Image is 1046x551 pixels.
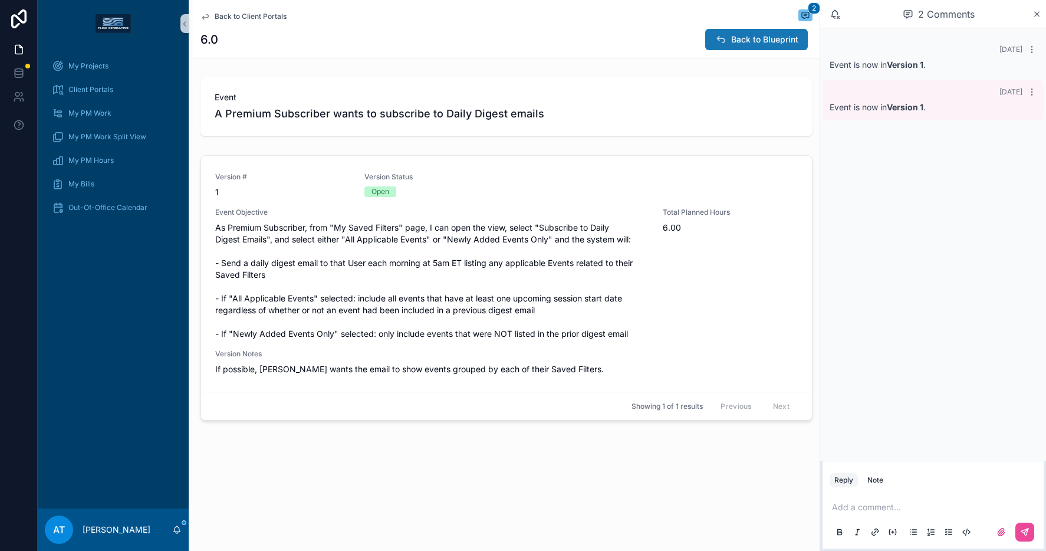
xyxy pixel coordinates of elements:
[215,186,350,198] span: 1
[45,79,182,100] a: Client Portals
[68,156,114,165] span: My PM Hours
[215,12,287,21] span: Back to Client Portals
[999,45,1022,54] span: [DATE]
[863,473,888,487] button: Note
[808,2,820,14] span: 2
[68,61,108,71] span: My Projects
[53,523,65,537] span: AT
[830,60,926,70] span: Event is now in .
[68,203,147,212] span: Out-Of-Office Calendar
[215,222,649,340] span: As Premium Subscriber, from "My Saved Filters" page, I can open the view, select "Subscribe to Da...
[45,103,182,124] a: My PM Work
[215,208,649,217] span: Event Objective
[731,34,798,45] span: Back to Blueprint
[45,126,182,147] a: My PM Work Split View
[631,402,703,411] span: Showing 1 of 1 results
[96,14,131,33] img: App logo
[45,55,182,77] a: My Projects
[68,179,94,189] span: My Bills
[45,150,182,171] a: My PM Hours
[200,31,218,48] h1: 6.0
[371,186,389,197] div: Open
[215,172,350,182] span: Version #
[215,91,798,103] span: Event
[663,208,798,217] span: Total Planned Hours
[364,172,499,182] span: Version Status
[215,363,798,375] span: If possible, [PERSON_NAME] wants the email to show events grouped by each of their Saved Filters.
[830,102,926,112] span: Event is now in .
[38,47,189,234] div: scrollable content
[200,12,287,21] a: Back to Client Portals
[887,60,923,70] strong: Version 1
[83,524,150,536] p: [PERSON_NAME]
[68,109,111,118] span: My PM Work
[867,475,883,485] div: Note
[45,173,182,195] a: My Bills
[830,473,858,487] button: Reply
[887,102,923,112] strong: Version 1
[68,85,113,94] span: Client Portals
[663,222,798,234] span: 6.00
[918,7,975,21] span: 2 Comments
[705,29,808,50] button: Back to Blueprint
[215,106,798,122] span: A Premium Subscriber wants to subscribe to Daily Digest emails
[999,87,1022,96] span: [DATE]
[45,197,182,218] a: Out-Of-Office Calendar
[798,9,813,24] button: 2
[215,349,798,359] span: Version Notes
[68,132,146,142] span: My PM Work Split View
